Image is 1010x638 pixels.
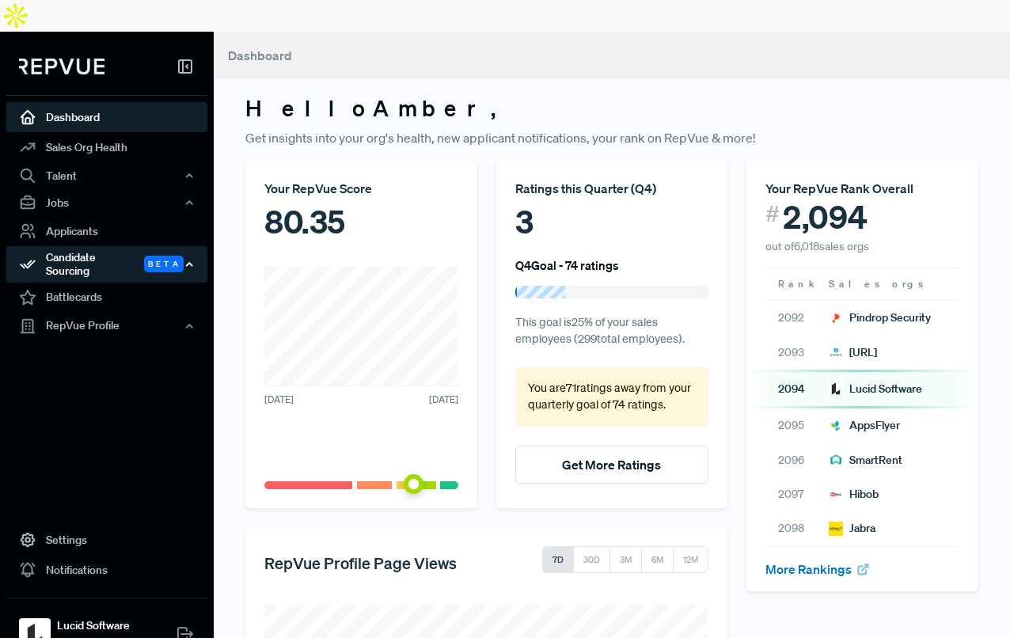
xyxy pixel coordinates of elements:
span: 2094 [778,381,816,397]
a: Notifications [6,555,207,585]
img: Prezent.ai [829,345,843,359]
a: Settings [6,525,207,555]
div: SmartRent [829,452,902,469]
a: Battlecards [6,283,207,313]
div: 3 [515,198,709,245]
h3: Hello Amber , [245,95,978,122]
span: Sales orgs [829,277,926,291]
span: Beta [144,256,184,272]
span: 2098 [778,520,816,537]
strong: Lucid Software [57,617,142,634]
div: Your RepVue Score [264,179,458,198]
span: 2093 [778,344,816,361]
button: RepVue Profile [6,313,207,340]
img: AppsFlyer [829,419,843,433]
div: Ratings this Quarter ( Q4 ) [515,179,709,198]
h5: RepVue Profile Page Views [264,553,457,572]
img: Pindrop Security [829,311,843,325]
p: This goal is 25 % of your sales employees ( 299 total employees). [515,314,709,348]
button: 3M [609,546,642,573]
button: 7D [542,546,574,573]
p: You are 71 ratings away from your quarterly goal of 74 ratings . [528,380,697,414]
div: Lucid Software [829,381,922,397]
p: Get insights into your org's health, new applicant notifications, your rank on RepVue & more! [245,128,978,147]
span: # [765,198,780,230]
span: Rank [778,277,816,291]
a: Sales Org Health [6,132,207,162]
span: 2097 [778,486,816,503]
img: RepVue [19,59,104,74]
h6: Q4 Goal - 74 ratings [515,258,619,272]
div: Pindrop Security [829,310,931,326]
button: Get More Ratings [515,446,709,484]
span: [DATE] [429,393,458,407]
span: Dashboard [228,47,292,63]
img: SmartRent [829,453,843,467]
div: AppsFlyer [829,417,900,434]
span: 2092 [778,310,816,326]
div: 80.35 [264,198,458,245]
span: Your RepVue Rank Overall [765,180,913,196]
button: 6M [641,546,674,573]
a: Dashboard [6,102,207,132]
button: 30D [573,546,610,573]
img: Hibob [829,488,843,502]
a: Applicants [6,216,207,246]
span: out of 6,018 sales orgs [765,239,869,253]
span: 2095 [778,417,816,434]
div: [URL] [829,344,877,361]
img: Jabra [829,522,843,536]
div: Candidate Sourcing [6,246,207,283]
button: Talent [6,162,207,189]
a: More Rankings [765,561,870,577]
div: Jabra [829,520,875,537]
button: 12M [673,546,708,573]
span: 2096 [778,452,816,469]
span: 2,094 [783,198,868,236]
span: [DATE] [264,393,294,407]
div: Hibob [829,486,879,503]
img: Lucid Software [829,382,843,396]
button: Candidate Sourcing Beta [6,246,207,283]
button: Jobs [6,189,207,216]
